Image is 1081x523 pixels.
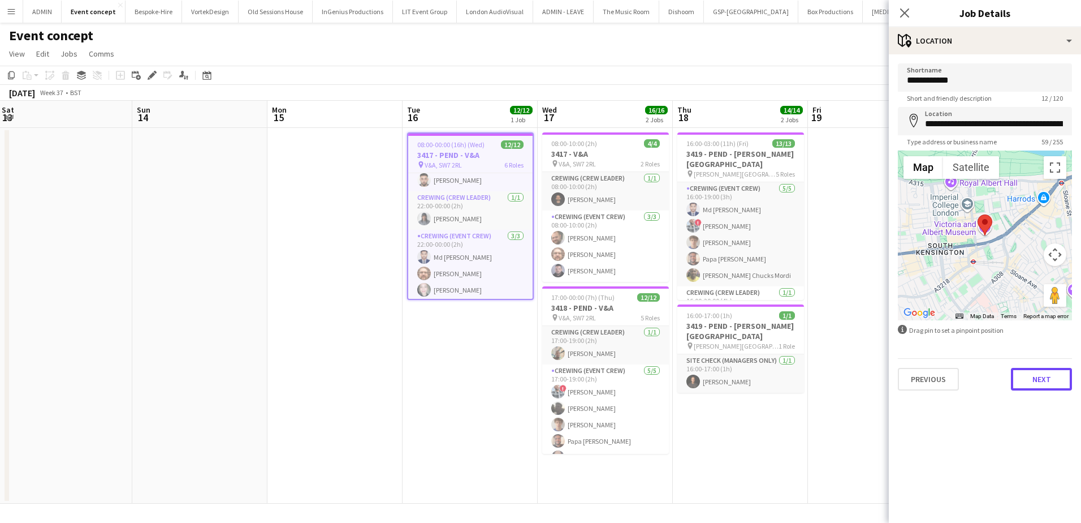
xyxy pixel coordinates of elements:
[70,88,81,97] div: BST
[408,191,533,230] app-card-role: Crewing (Crew Leader)1/122:00-00:00 (2h)[PERSON_NAME]
[542,105,557,115] span: Wed
[542,172,669,211] app-card-role: Crewing (Crew Leader)1/108:00-10:00 (2h)[PERSON_NAME]
[23,1,62,23] button: ADMIN
[425,161,462,169] span: V&A, SW7 2RL
[812,105,821,115] span: Fri
[239,1,313,23] button: Old Sessions House
[501,140,524,149] span: 12/12
[676,111,691,124] span: 18
[84,46,119,61] a: Comms
[407,132,534,300] app-job-card: 08:00-00:00 (16h) (Wed)12/123417 - PEND - V&A V&A, SW7 2RL6 Roles14:00-18:00 (4h)Md [PERSON_NAME]...
[393,1,457,23] button: LIT Event Group
[677,149,804,169] h3: 3419 - PEND - [PERSON_NAME][GEOGRAPHIC_DATA]
[780,106,803,114] span: 14/14
[533,1,594,23] button: ADMIN - LEAVE
[408,230,533,301] app-card-role: Crewing (Event Crew)3/322:00-00:00 (2h)Md [PERSON_NAME][PERSON_NAME][PERSON_NAME]
[677,182,804,286] app-card-role: Crewing (Event Crew)5/516:00-19:00 (3h)Md [PERSON_NAME]![PERSON_NAME][PERSON_NAME]Papa [PERSON_NA...
[644,139,660,148] span: 4/4
[559,314,596,322] span: V&A, SW7 2RL
[9,27,93,44] h1: Event concept
[677,321,804,341] h3: 3419 - PEND - [PERSON_NAME][GEOGRAPHIC_DATA]
[542,365,669,469] app-card-role: Crewing (Event Crew)5/517:00-19:00 (2h)![PERSON_NAME][PERSON_NAME][PERSON_NAME]Papa [PERSON_NAME]...
[594,1,659,23] button: The Music Room
[694,170,776,178] span: [PERSON_NAME][GEOGRAPHIC_DATA]
[542,211,669,282] app-card-role: Crewing (Event Crew)3/308:00-10:00 (2h)[PERSON_NAME][PERSON_NAME][PERSON_NAME]
[889,6,1081,20] h3: Job Details
[56,46,82,61] a: Jobs
[772,139,795,148] span: 13/13
[89,49,114,59] span: Comms
[542,132,669,282] app-job-card: 08:00-10:00 (2h)4/43417 - V&A V&A, SW7 2RL2 RolesCrewing (Crew Leader)1/108:00-10:00 (2h)[PERSON_...
[970,312,994,320] button: Map Data
[898,368,959,391] button: Previous
[863,1,952,23] button: [MEDICAL_DATA] Design
[37,88,66,97] span: Week 37
[559,160,596,168] span: V&A, SW7 2RL
[408,150,533,160] h3: 3417 - PEND - V&A
[781,115,802,124] div: 2 Jobs
[36,49,49,59] span: Edit
[1032,138,1072,146] span: 59 / 255
[407,105,420,115] span: Tue
[901,306,938,320] a: Open this area in Google Maps (opens a new window)
[641,160,660,168] span: 2 Roles
[943,156,999,179] button: Show satellite imagery
[542,286,669,454] app-job-card: 17:00-00:00 (7h) (Thu)12/123418 - PEND - V&A V&A, SW7 2RL5 RolesCrewing (Crew Leader)1/117:00-19:...
[1023,313,1069,319] a: Report a map error
[2,105,14,115] span: Sat
[137,105,150,115] span: Sun
[542,149,669,159] h3: 3417 - V&A
[776,170,795,178] span: 5 Roles
[677,354,804,393] app-card-role: Site Check (Managers Only)1/116:00-17:00 (1h)[PERSON_NAME]
[313,1,393,23] button: InGenius Productions
[542,303,669,313] h3: 3418 - PEND - V&A
[135,111,150,124] span: 14
[659,1,704,23] button: Dishoom
[551,139,597,148] span: 08:00-10:00 (2h)
[511,115,532,124] div: 1 Job
[898,138,1006,146] span: Type address or business name
[677,105,691,115] span: Thu
[637,293,660,302] span: 12/12
[686,311,732,320] span: 16:00-17:00 (1h)
[457,1,533,23] button: London AudioVisual
[677,286,804,325] app-card-role: Crewing (Crew Leader)1/116:00-20:00 (4h)
[686,139,749,148] span: 16:00-03:00 (11h) (Fri)
[779,342,795,350] span: 1 Role
[1044,156,1066,179] button: Toggle fullscreen view
[955,312,963,320] button: Keyboard shortcuts
[898,325,1072,336] div: Drag pin to set a pinpoint position
[510,106,533,114] span: 12/12
[641,314,660,322] span: 5 Roles
[1011,368,1072,391] button: Next
[898,94,1001,102] span: Short and friendly description
[417,140,485,149] span: 08:00-00:00 (16h) (Wed)
[677,305,804,393] div: 16:00-17:00 (1h)1/13419 - PEND - [PERSON_NAME][GEOGRAPHIC_DATA] [PERSON_NAME][GEOGRAPHIC_DATA]1 R...
[704,1,798,23] button: GSP-[GEOGRAPHIC_DATA]
[9,49,25,59] span: View
[1044,243,1066,266] button: Map camera controls
[811,111,821,124] span: 19
[779,311,795,320] span: 1/1
[32,46,54,61] a: Edit
[645,106,668,114] span: 16/16
[504,161,524,169] span: 6 Roles
[62,1,126,23] button: Event concept
[542,326,669,365] app-card-role: Crewing (Crew Leader)1/117:00-19:00 (2h)[PERSON_NAME]
[551,293,615,302] span: 17:00-00:00 (7h) (Thu)
[903,156,943,179] button: Show street map
[646,115,667,124] div: 2 Jobs
[126,1,182,23] button: Bespoke-Hire
[5,46,29,61] a: View
[798,1,863,23] button: Box Productions
[560,385,567,392] span: !
[272,105,287,115] span: Mon
[677,132,804,300] div: 16:00-03:00 (11h) (Fri)13/133419 - PEND - [PERSON_NAME][GEOGRAPHIC_DATA] [PERSON_NAME][GEOGRAPHIC...
[1001,313,1017,319] a: Terms (opens in new tab)
[270,111,287,124] span: 15
[540,111,557,124] span: 17
[889,27,1081,54] div: Location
